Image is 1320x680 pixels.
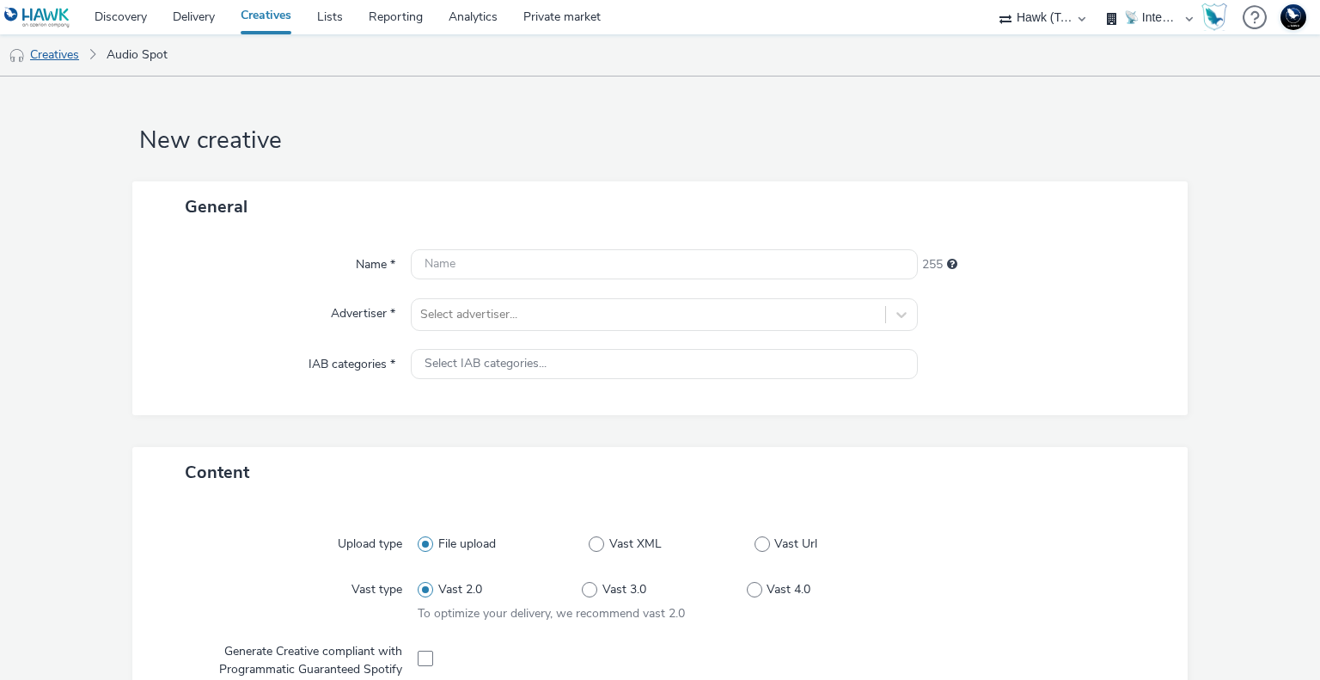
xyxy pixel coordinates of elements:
a: Audio Spot [98,34,176,76]
label: Generate Creative compliant with Programmatic Guaranteed Spotify [163,636,410,678]
span: Select IAB categories... [425,357,547,371]
label: Name * [349,249,402,273]
span: Vast 3.0 [602,581,646,598]
span: General [185,195,247,218]
h1: New creative [132,125,1189,157]
img: Support Hawk [1280,4,1306,30]
label: Upload type [331,529,409,553]
img: Hawk Academy [1201,3,1227,31]
span: 255 [922,256,943,273]
span: Vast 4.0 [767,581,810,598]
a: Hawk Academy [1201,3,1234,31]
div: Maximum 255 characters [947,256,957,273]
span: Vast XML [609,536,662,553]
span: Vast 2.0 [438,581,482,598]
label: Advertiser * [324,298,402,322]
input: Name [411,249,917,279]
span: Vast Url [774,536,817,553]
img: audio [9,47,26,64]
span: To optimize your delivery, we recommend vast 2.0 [418,605,685,622]
img: undefined Logo [4,7,70,28]
label: Vast type [345,574,409,598]
span: File upload [438,536,496,553]
label: IAB categories * [302,349,402,373]
span: Content [185,461,249,484]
